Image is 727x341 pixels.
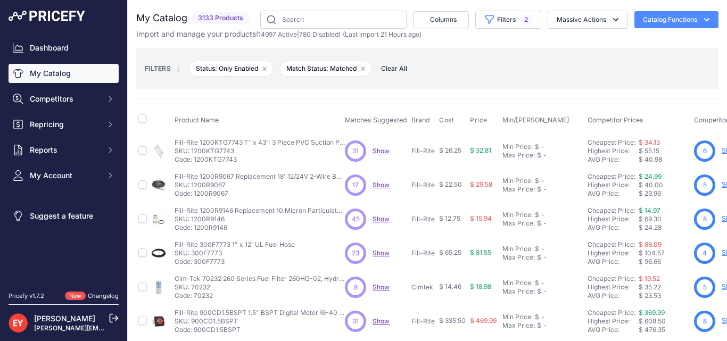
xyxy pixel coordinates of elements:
[439,180,462,188] span: $ 22.50
[535,279,539,287] div: $
[588,147,639,155] div: Highest Price:
[175,206,345,215] p: Fill-Rite 1200R9146 Replacement 10 Micron Particulate Filter Element for F1810PC1 Bowl Filter
[30,119,100,130] span: Repricing
[175,317,345,326] p: SKU: 900CD1.5BSPT
[411,249,435,257] p: Fill-Rite
[175,215,345,223] p: SKU: 1200R9146
[639,206,660,214] a: $ 14.97
[639,215,662,223] span: $ 69.30
[175,283,345,292] p: SKU: 70232
[639,172,662,180] a: $ 24.99
[9,11,85,21] img: Pricefy Logo
[588,155,639,164] div: AVG Price:
[175,257,295,266] p: Code: 300F7773
[502,185,535,194] div: Max Price:
[520,14,532,25] span: 2
[537,253,541,262] div: $
[34,314,95,323] a: [PERSON_NAME]
[502,321,535,330] div: Max Price:
[439,317,466,325] span: $ 335.50
[639,240,662,248] a: $ 88.09
[539,313,544,321] div: -
[30,170,100,181] span: My Account
[537,151,541,160] div: $
[539,211,544,219] div: -
[639,249,665,257] span: $ 104.57
[475,11,541,29] button: Filters2
[639,189,690,198] div: $ 29.96
[588,326,639,334] div: AVG Price:
[192,12,250,24] span: 3133 Products
[588,189,639,198] div: AVG Price:
[588,215,639,223] div: Highest Price:
[639,275,660,282] a: $ 19.52
[541,253,547,262] div: -
[703,248,707,258] span: 4
[588,116,643,124] span: Competitor Prices
[9,89,119,109] button: Competitors
[541,151,547,160] div: -
[175,172,345,181] p: Fill-Rite 1200R9067 Replacement 18' 12/24V 2-Wire Battery Cable
[343,30,422,38] span: (Last import 21 Hours ago)
[588,283,639,292] div: Highest Price:
[541,287,547,296] div: -
[535,245,539,253] div: $
[373,249,390,257] a: Show
[260,11,407,29] input: Search
[548,11,628,29] button: Massive Actions
[376,63,412,74] button: Clear All
[373,317,390,325] a: Show
[373,283,390,291] span: Show
[175,292,345,300] p: Code: 70232
[439,146,461,154] span: $ 26.25
[373,215,390,223] a: Show
[639,223,690,232] div: $ 24.28
[634,11,718,28] button: Catalog Functions
[175,116,219,124] span: Product Name
[639,309,665,317] a: $ 369.99
[588,309,635,317] a: Cheapest Price:
[588,172,635,180] a: Cheapest Price:
[345,116,407,124] span: Matches Suggested
[470,146,491,154] span: $ 32.81
[413,11,469,28] button: Columns
[411,181,435,189] p: Fill-Rite
[175,240,295,249] p: Fill-Rite 300F7773 1" x 12' UL Fuel Hose
[535,313,539,321] div: $
[502,177,533,185] div: Min Price:
[175,249,295,257] p: SKU: 300F7773
[537,185,541,194] div: $
[639,326,690,334] div: $ 476.35
[502,116,569,124] span: Min/[PERSON_NAME]
[535,211,539,219] div: $
[502,287,535,296] div: Max Price:
[411,147,435,155] p: Fill-Rite
[175,326,345,334] p: Code: 900CD1.5BSPT
[65,292,86,301] span: New
[9,140,119,160] button: Reports
[9,206,119,226] a: Suggest a feature
[175,189,345,198] p: Code: 1200R9067
[352,180,359,190] span: 17
[175,181,345,189] p: SKU: 1200R9067
[411,116,430,124] span: Brand
[639,292,690,300] div: $ 23.53
[299,30,338,38] a: 780 Disabled
[439,214,460,222] span: $ 12.75
[352,146,359,156] span: 31
[411,215,435,223] p: Fill-Rite
[175,155,345,164] p: Code: 1200KTG7743
[34,324,251,332] a: [PERSON_NAME][EMAIL_ADDRESS][PERSON_NAME][DOMAIN_NAME]
[588,223,639,232] div: AVG Price:
[439,116,456,124] button: Cost
[470,214,492,222] span: $ 15.94
[470,116,490,124] button: Price
[537,219,541,228] div: $
[373,147,390,155] a: Show
[502,143,533,151] div: Min Price:
[470,317,497,325] span: $ 469.99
